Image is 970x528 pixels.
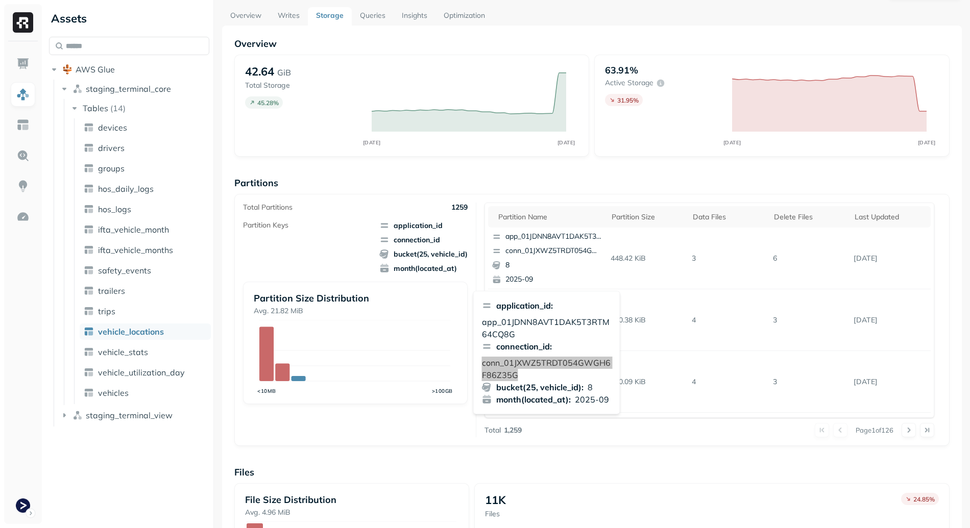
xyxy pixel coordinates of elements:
[72,84,83,94] img: namespace
[850,249,931,267] p: Sep 8, 2025
[496,381,584,393] p: bucket(25, vehicle_id) :
[80,323,211,340] a: vehicle_locations
[84,388,94,398] img: table
[84,122,94,133] img: table
[484,425,501,435] p: Total
[80,119,211,136] a: devices
[234,177,950,189] p: Partitions
[98,286,125,296] span: trailers
[80,140,211,156] a: drivers
[80,283,211,299] a: trailers
[98,265,151,275] span: safety_events
[498,212,602,222] div: Partition name
[496,299,553,312] p: application_id :
[98,326,164,337] span: vehicle_locations
[379,263,468,273] span: month(located_at)
[86,84,171,94] span: staging_terminal_core
[13,12,33,33] img: Ryft
[16,88,30,101] img: Assets
[98,224,169,235] span: ifta_vehicle_month
[84,143,94,153] img: table
[617,96,639,104] p: 31.95 %
[607,249,688,267] p: 448.42 KiB
[80,242,211,258] a: ifta_vehicle_months
[84,347,94,357] img: table
[688,249,769,267] p: 3
[505,246,604,256] p: conn_01JXWZ5TRDT054GWGH6F86Z35G
[482,316,612,340] p: app_01JDNN8AVT1DAK5T3RTM64CQ8G
[49,10,209,27] div: Assets
[723,139,741,146] tspan: [DATE]
[84,184,94,194] img: table
[769,373,850,391] p: 3
[84,306,94,316] img: table
[245,508,458,517] p: Avg. 4.96 MiB
[80,344,211,360] a: vehicle_stats
[243,203,293,212] p: Total Partitions
[80,303,211,319] a: trips
[769,249,850,267] p: 6
[485,509,506,519] p: Files
[607,373,688,391] p: 750.09 KiB
[84,265,94,275] img: table
[605,78,653,88] p: Active storage
[257,388,276,394] tspan: <10MB
[72,410,83,420] img: namespace
[98,184,154,194] span: hos_daily_logs
[482,357,612,381] p: conn_01JXWZ5TRDT054GWGH6F86Z35G
[84,224,94,235] img: table
[855,212,926,222] div: Last updated
[16,210,30,223] img: Optimization
[234,466,950,478] p: Files
[504,425,522,435] p: 1,259
[245,494,458,506] p: File Size Distribution
[612,212,683,222] div: Partition size
[98,367,185,378] span: vehicle_utilization_day
[80,181,211,197] a: hos_daily_logs
[485,493,506,507] p: 11K
[850,311,931,329] p: Sep 8, 2025
[84,163,94,173] img: table
[435,7,493,26] a: Optimization
[86,410,173,420] span: staging_terminal_view
[774,212,845,222] div: Delete Files
[80,364,211,381] a: vehicle_utilization_day
[49,61,209,78] button: AWS Glue
[254,292,457,304] p: Partition Size Distribution
[394,7,435,26] a: Insights
[769,311,850,329] p: 3
[80,221,211,238] a: ifta_vehicle_month
[16,118,30,132] img: Asset Explorer
[16,498,30,513] img: Terminal Staging
[607,311,688,329] p: 480.38 KiB
[98,122,127,133] span: devices
[270,7,308,26] a: Writes
[98,347,148,357] span: vehicle_stats
[505,232,604,242] p: app_01JDNN8AVT1DAK5T3RTM64CQ8G
[575,393,609,406] p: 2025-09
[913,495,935,503] p: 24.85 %
[80,262,211,279] a: safety_events
[379,220,468,231] span: application_id
[98,204,131,214] span: hos_logs
[98,245,173,255] span: ifta_vehicle_months
[69,100,210,116] button: Tables(14)
[352,7,394,26] a: Queries
[605,64,638,76] p: 63.91%
[496,393,571,406] p: month(located_at) :
[277,66,291,79] p: GiB
[62,64,72,74] img: root
[110,103,126,113] p: ( 14 )
[98,143,125,153] span: drivers
[84,326,94,337] img: table
[245,81,362,90] p: Total Storage
[496,340,552,353] p: connection_id :
[234,38,950,49] p: Overview
[80,385,211,401] a: vehicles
[59,407,210,423] button: staging_terminal_view
[688,311,769,329] p: 4
[557,139,575,146] tspan: [DATE]
[254,306,457,316] p: Avg. 21.82 MiB
[98,388,129,398] span: vehicles
[16,57,30,70] img: Dashboard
